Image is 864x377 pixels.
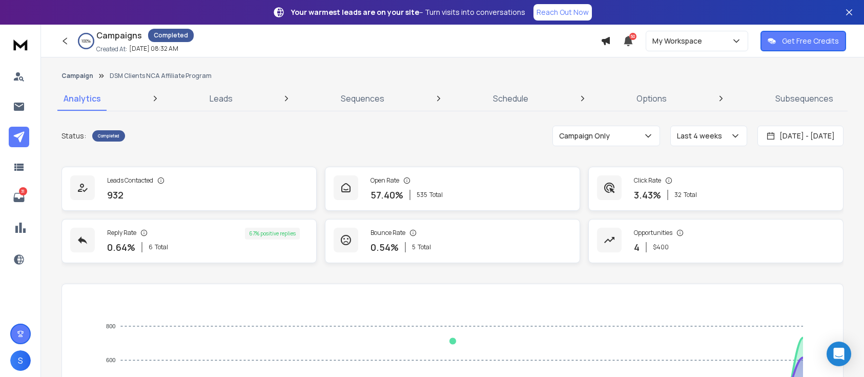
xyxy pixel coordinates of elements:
p: 0.64 % [107,240,135,254]
p: Schedule [493,92,528,105]
p: DSM Clients NCA Affiliate Program [110,72,212,80]
p: Leads [210,92,233,105]
p: My Workspace [652,36,706,46]
p: Reply Rate [107,229,136,237]
p: Status: [61,131,86,141]
a: Schedule [487,86,534,111]
p: 100 % [81,38,91,44]
p: Subsequences [775,92,833,105]
a: Subsequences [769,86,839,111]
div: Completed [148,29,194,42]
p: [DATE] 08:32 AM [129,45,178,53]
p: 4 [634,240,640,254]
p: Reach Out Now [537,7,589,17]
a: Bounce Rate0.54%5Total [325,219,580,263]
button: Campaign [61,72,93,80]
a: Sequences [335,86,390,111]
p: – Turn visits into conversations [291,7,525,17]
a: Leads Contacted932 [61,167,317,211]
p: 31 [19,187,27,195]
p: Analytics [64,92,101,105]
span: 32 [674,191,682,199]
p: Sequences [341,92,384,105]
strong: Your warmest leads are on your site [291,7,419,17]
p: Open Rate [371,176,399,185]
span: 535 [417,191,427,199]
a: Analytics [57,86,107,111]
a: Opportunities4$400 [588,219,844,263]
a: Reply Rate0.64%6Total67% positive replies [61,219,317,263]
button: S [10,350,31,371]
button: [DATE] - [DATE] [757,126,844,146]
a: 31 [9,187,29,208]
span: 5 [412,243,416,251]
p: Leads Contacted [107,176,153,185]
div: Open Intercom Messenger [827,342,851,366]
a: Leads [203,86,239,111]
p: Get Free Credits [782,36,839,46]
span: Total [155,243,168,251]
span: Total [684,191,697,199]
img: logo [10,35,31,54]
span: 6 [149,243,153,251]
p: Options [636,92,667,105]
h1: Campaigns [96,29,142,42]
a: Options [630,86,673,111]
p: 0.54 % [371,240,399,254]
p: $ 400 [653,243,669,251]
tspan: 800 [106,323,115,329]
p: Created At: [96,45,127,53]
a: Open Rate57.40%535Total [325,167,580,211]
button: Get Free Credits [760,31,846,51]
tspan: 600 [106,357,115,363]
p: Opportunities [634,229,672,237]
a: Click Rate3.43%32Total [588,167,844,211]
p: Click Rate [634,176,661,185]
p: 57.40 % [371,188,403,202]
p: 932 [107,188,124,202]
div: Completed [92,130,125,142]
div: 67 % positive replies [245,228,300,240]
p: Campaign Only [559,131,614,141]
span: Total [418,243,431,251]
span: 50 [629,33,636,40]
p: Bounce Rate [371,229,405,237]
p: Last 4 weeks [677,131,726,141]
span: Total [429,191,443,199]
p: 3.43 % [634,188,661,202]
a: Reach Out Now [533,4,592,21]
